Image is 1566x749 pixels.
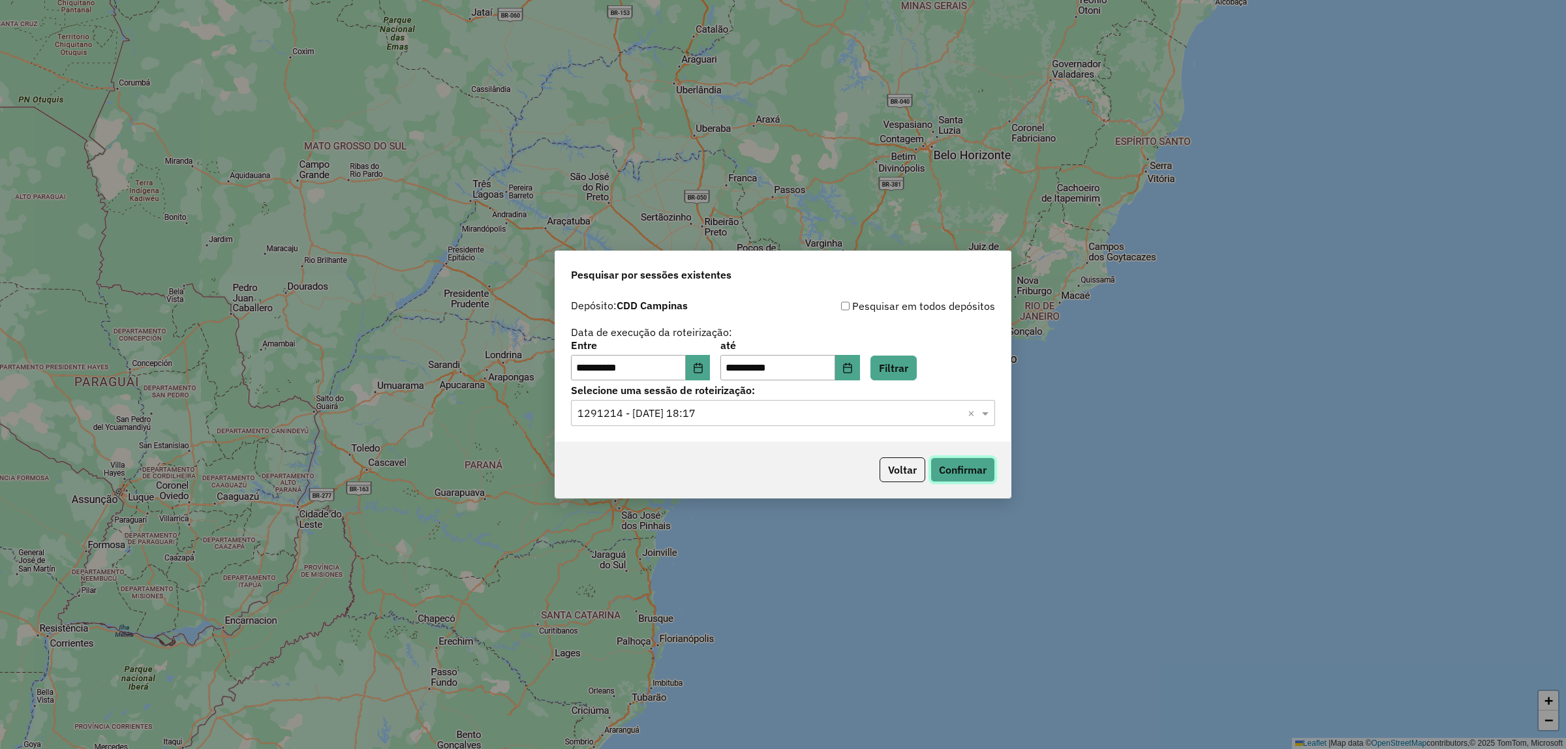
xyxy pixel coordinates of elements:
button: Choose Date [835,355,860,381]
label: Depósito: [571,298,688,313]
button: Choose Date [686,355,711,381]
label: Entre [571,337,710,353]
span: Pesquisar por sessões existentes [571,267,731,283]
button: Filtrar [870,356,917,380]
label: até [720,337,859,353]
button: Voltar [880,457,925,482]
label: Selecione uma sessão de roteirização: [571,382,995,398]
div: Pesquisar em todos depósitos [783,298,995,314]
span: Clear all [968,405,979,421]
strong: CDD Campinas [617,299,688,312]
label: Data de execução da roteirização: [571,324,732,340]
button: Confirmar [930,457,995,482]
